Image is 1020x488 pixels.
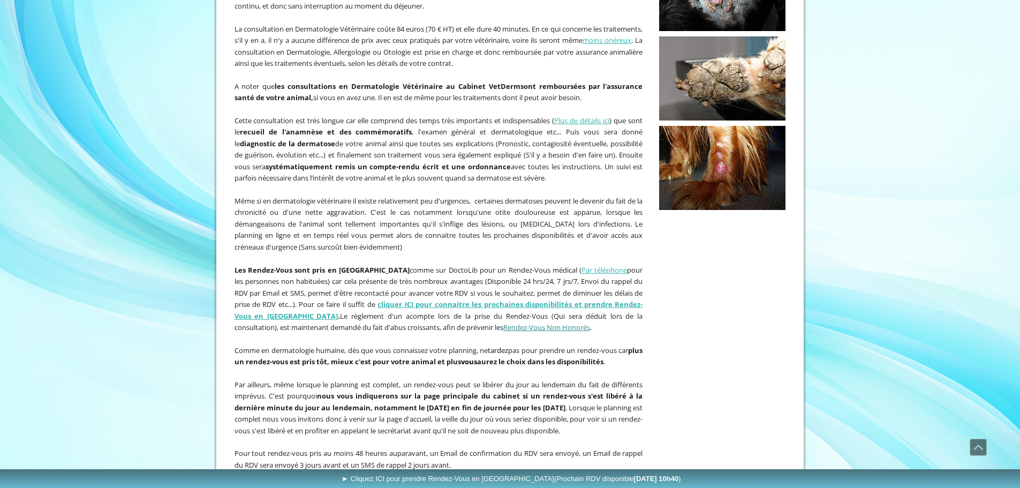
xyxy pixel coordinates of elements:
[235,380,643,436] span: Par ailleurs, même lorsque le planning est complet, un rendez-vous peut se libérer du jour au len...
[235,448,643,470] span: Pour tout rendez-vous pris au moins 48 heures auparavant, un Email de confirmation du RDV sera en...
[235,265,643,310] span: comme sur DoctoLib pour un Rendez-Vous médical ( pour les personnes non habituées) car cela prése...
[235,265,311,275] b: Les Rendez-Vous sont
[235,299,643,321] a: cliquer ICI pour connaitre les prochaines disponibilités et prendre Rendez-Vous en [GEOGRAPHIC_DATA]
[235,35,643,68] span: . La consultation en Dermatologie, Allergologie ou Otologie est prise en charge et donc remboursé...
[634,475,679,483] b: [DATE] 10h40
[312,265,410,275] b: pris en [GEOGRAPHIC_DATA]
[554,475,681,483] span: (Prochain RDV disponible )
[235,346,643,367] span: Comme en dermatologie humaine, dès que vous connaissez votre planning, ne pas pour prendre un ren...
[266,162,511,171] strong: systématiquement remis un compte-rendu écrit et une ordonnance
[235,265,643,333] span: Le règlement d'un acompte lors de la prise du Rendez-Vous (Qui sera déduit lors de la consultatio...
[342,475,681,483] span: ► Cliquez ICI pour prendre Rendez-Vous en [GEOGRAPHIC_DATA]
[488,346,508,355] span: tardez
[583,35,631,45] a: moins onéreux
[235,116,643,183] span: Cette consultation est très longue car elle comprend des temps très importants et indispensables ...
[240,139,336,148] strong: diagnostic de la dermatose
[581,265,627,275] a: Par téléphone
[235,81,275,91] span: A noter que
[313,93,581,102] span: si vous en avez une. Il en est de même pour les traitements dont il peut avoir besoin.
[235,391,643,412] strong: nous vous indiquerons sur la page principale du cabinet si un rendez-vous s'est libéré à la derni...
[970,439,987,456] a: Défiler vers le haut
[461,357,477,366] span: vous
[270,35,583,45] span: l n'y a aucune différence de prix avec ceux pratiqués par votre vétérinaire, voire ils seront même
[275,81,520,91] b: les consultations en Dermatologie Vétérinaire au Cabinet VetDerm
[240,127,412,137] strong: recueil de l'anamnèse et des commémoratifs
[235,24,536,34] span: La consultation en Dermatologie Vétérinaire coûte 84 euros (70 € HT) et elle dure 40 minutes. E
[970,439,986,455] span: Défiler vers le haut
[554,116,609,125] a: Plus de détails ici
[503,322,590,332] a: Rendez-Vous Non Honorés
[235,299,643,321] strong: .
[235,196,643,252] span: Même si en dermatologie vétérinaire il existe relativement peu d'urgences, certaines dermatoses p...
